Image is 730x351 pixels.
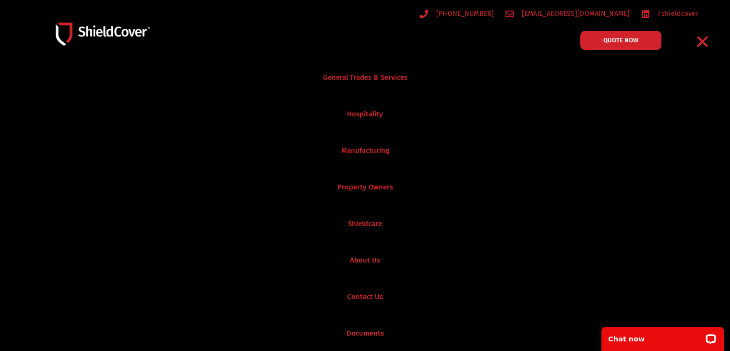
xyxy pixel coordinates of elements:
[655,8,698,20] span: /shieldcover
[434,8,494,20] span: [PHONE_NUMBER]
[691,30,714,53] div: Menu Toggle
[505,8,630,20] a: [EMAIL_ADDRESS][DOMAIN_NAME]
[603,37,638,43] span: QUOTE NOW
[419,8,494,20] a: [PHONE_NUMBER]
[641,8,698,20] a: /shieldcover
[595,321,730,351] iframe: LiveChat chat widget
[580,31,661,50] a: QUOTE NOW
[56,23,150,46] img: Shield-Cover-Underwriting-Australia-logo-full
[519,8,629,20] span: [EMAIL_ADDRESS][DOMAIN_NAME]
